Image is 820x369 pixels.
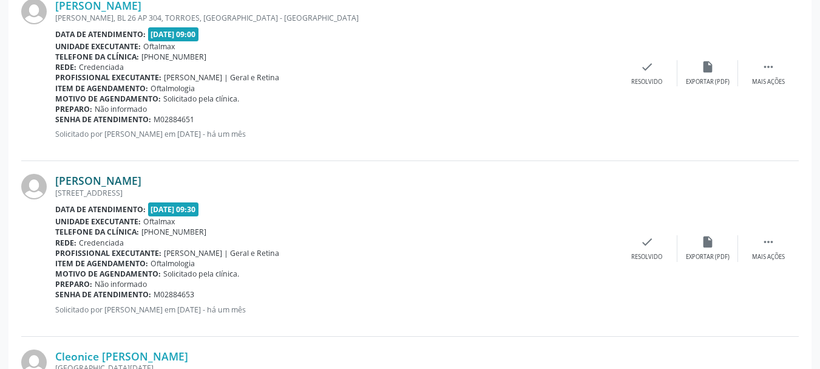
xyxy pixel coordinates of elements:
b: Senha de atendimento: [55,114,151,125]
b: Motivo de agendamento: [55,94,161,104]
i:  [762,60,775,74]
span: Credenciada [79,62,124,72]
div: Resolvido [631,78,662,86]
div: Resolvido [631,253,662,261]
b: Profissional executante: [55,248,161,258]
b: Data de atendimento: [55,204,146,215]
span: [PERSON_NAME] | Geral e Retina [164,248,279,258]
i: insert_drive_file [701,235,714,249]
b: Senha de atendimento: [55,289,151,300]
b: Preparo: [55,104,92,114]
a: [PERSON_NAME] [55,174,141,187]
span: [PERSON_NAME] | Geral e Retina [164,72,279,83]
span: Oftalmologia [151,83,195,94]
span: M02884653 [154,289,194,300]
b: Telefone da clínica: [55,227,139,237]
a: Cleonice [PERSON_NAME] [55,350,188,363]
div: Exportar (PDF) [686,253,730,261]
span: Oftalmax [143,41,175,52]
p: Solicitado por [PERSON_NAME] em [DATE] - há um mês [55,305,617,315]
span: Oftalmax [143,216,175,227]
span: Não informado [95,279,147,289]
b: Rede: [55,62,76,72]
i: check [640,60,654,74]
div: Mais ações [752,78,785,86]
i: check [640,235,654,249]
p: Solicitado por [PERSON_NAME] em [DATE] - há um mês [55,129,617,139]
span: Solicitado pela clínica. [163,269,239,279]
div: Exportar (PDF) [686,78,730,86]
b: Unidade executante: [55,41,141,52]
span: [DATE] 09:30 [148,202,199,216]
b: Item de agendamento: [55,83,148,94]
span: M02884651 [154,114,194,125]
div: Mais ações [752,253,785,261]
b: Telefone da clínica: [55,52,139,62]
span: Credenciada [79,238,124,248]
span: Solicitado pela clínica. [163,94,239,104]
i:  [762,235,775,249]
b: Unidade executante: [55,216,141,227]
div: [STREET_ADDRESS] [55,188,617,198]
b: Motivo de agendamento: [55,269,161,279]
b: Rede: [55,238,76,248]
span: [PHONE_NUMBER] [141,52,206,62]
img: img [21,174,47,199]
b: Data de atendimento: [55,29,146,40]
div: [PERSON_NAME], BL 26 AP 304, TORROES, [GEOGRAPHIC_DATA] - [GEOGRAPHIC_DATA] [55,13,617,23]
span: Oftalmologia [151,258,195,269]
span: [DATE] 09:00 [148,27,199,41]
i: insert_drive_file [701,60,714,74]
b: Preparo: [55,279,92,289]
span: [PHONE_NUMBER] [141,227,206,237]
b: Profissional executante: [55,72,161,83]
span: Não informado [95,104,147,114]
b: Item de agendamento: [55,258,148,269]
